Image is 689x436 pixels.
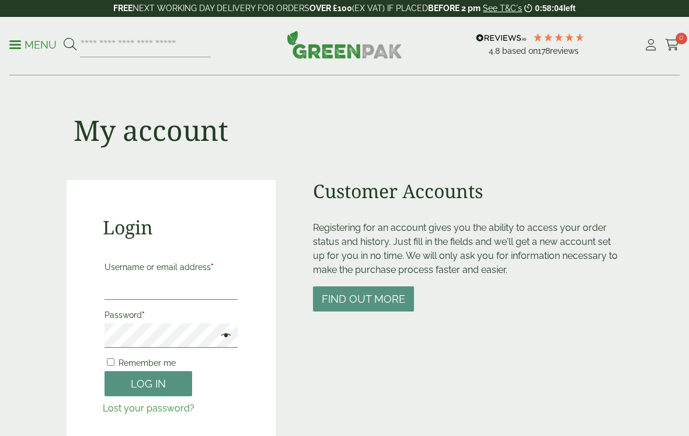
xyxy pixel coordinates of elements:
[119,358,176,368] span: Remember me
[428,4,481,13] strong: BEFORE 2 pm
[502,46,538,56] span: Based on
[550,46,579,56] span: reviews
[665,36,680,54] a: 0
[9,38,57,52] p: Menu
[309,4,352,13] strong: OVER £100
[643,39,658,51] i: My Account
[113,4,133,13] strong: FREE
[105,307,238,323] label: Password
[535,4,563,13] span: 0:58:04
[538,46,550,56] span: 178
[287,30,402,58] img: GreenPak Supplies
[103,403,194,414] a: Lost your password?
[313,286,414,312] button: Find out more
[105,371,192,396] button: Log in
[563,4,576,13] span: left
[9,38,57,50] a: Menu
[476,34,527,42] img: REVIEWS.io
[107,358,114,366] input: Remember me
[665,39,680,51] i: Cart
[313,294,414,305] a: Find out more
[483,4,522,13] a: See T&C's
[313,221,622,277] p: Registering for an account gives you the ability to access your order status and history. Just fi...
[676,33,687,44] span: 0
[103,216,239,238] h2: Login
[489,46,502,56] span: 4.8
[74,113,228,147] h1: My account
[105,259,238,275] label: Username or email address
[533,32,585,43] div: 4.78 Stars
[313,180,622,202] h2: Customer Accounts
